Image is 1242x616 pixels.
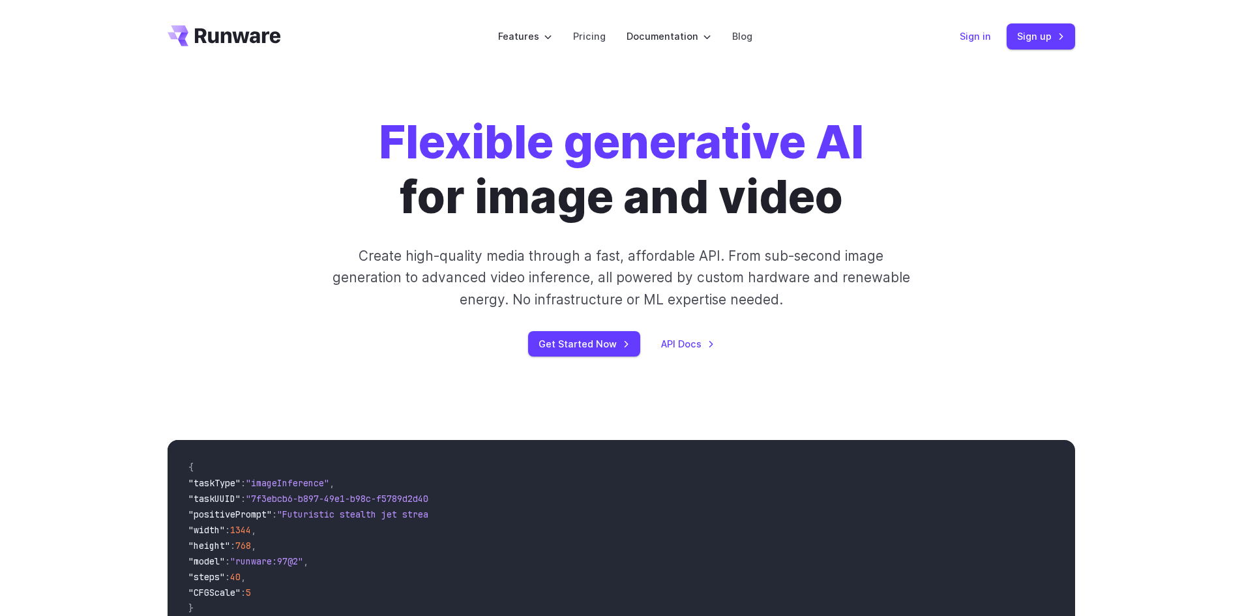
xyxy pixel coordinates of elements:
[230,540,235,551] span: :
[188,540,230,551] span: "height"
[230,524,251,536] span: 1344
[303,555,308,567] span: ,
[241,493,246,505] span: :
[188,602,194,614] span: }
[528,331,640,357] a: Get Started Now
[246,587,251,598] span: 5
[241,477,246,489] span: :
[1007,23,1075,49] a: Sign up
[188,477,241,489] span: "taskType"
[379,114,864,169] strong: Flexible generative AI
[225,555,230,567] span: :
[188,462,194,473] span: {
[188,524,225,536] span: "width"
[225,524,230,536] span: :
[188,571,225,583] span: "steps"
[379,115,864,224] h1: for image and video
[573,29,606,44] a: Pricing
[188,493,241,505] span: "taskUUID"
[241,571,246,583] span: ,
[329,477,334,489] span: ,
[246,493,444,505] span: "7f3ebcb6-b897-49e1-b98c-f5789d2d40d7"
[168,25,281,46] a: Go to /
[272,508,277,520] span: :
[331,245,911,310] p: Create high-quality media through a fast, affordable API. From sub-second image generation to adv...
[251,540,256,551] span: ,
[188,555,225,567] span: "model"
[188,508,272,520] span: "positivePrompt"
[732,29,752,44] a: Blog
[246,477,329,489] span: "imageInference"
[225,571,230,583] span: :
[251,524,256,536] span: ,
[960,29,991,44] a: Sign in
[241,587,246,598] span: :
[230,555,303,567] span: "runware:97@2"
[627,29,711,44] label: Documentation
[498,29,552,44] label: Features
[661,336,715,351] a: API Docs
[235,540,251,551] span: 768
[230,571,241,583] span: 40
[188,587,241,598] span: "CFGScale"
[277,508,752,520] span: "Futuristic stealth jet streaking through a neon-lit cityscape with glowing purple exhaust"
